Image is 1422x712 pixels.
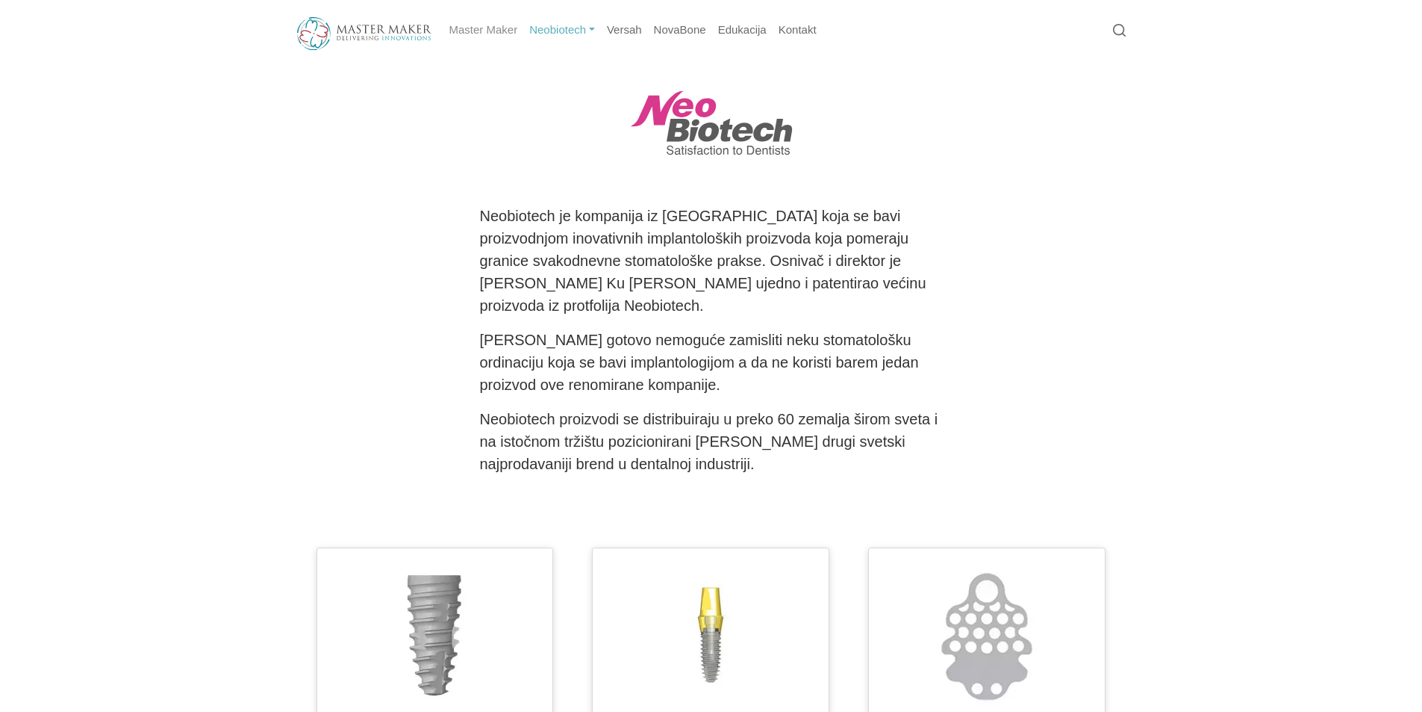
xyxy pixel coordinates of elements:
[297,17,431,50] img: Master Maker
[523,16,601,45] a: Neobiotech
[601,16,648,45] a: Versah
[648,16,712,45] a: NovaBone
[480,408,943,475] p: Neobiotech proizvodi se distribuiraju u preko 60 zemalja širom sveta i na istočnom tržištu pozici...
[480,208,931,314] span: Neobiotech je kompanija iz [GEOGRAPHIC_DATA] koja se bavi proizvodnjom inovativnih implantoloških...
[480,329,943,396] p: [PERSON_NAME] gotovo nemoguće zamisliti neku stomatološku ordinaciju koja se bavi implantologijom...
[773,16,823,45] a: Kontakt
[712,16,773,45] a: Edukacija
[443,16,524,45] a: Master Maker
